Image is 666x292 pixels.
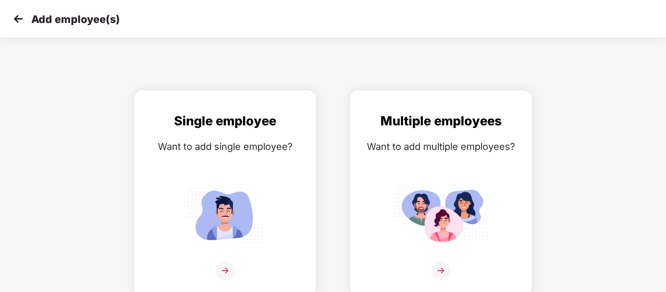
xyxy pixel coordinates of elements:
p: Add employee(s) [31,13,120,26]
img: svg+xml;base64,PHN2ZyB4bWxucz0iaHR0cDovL3d3dy53My5vcmcvMjAwMC9zdmciIHdpZHRoPSIzNiIgaGVpZ2h0PSIzNi... [216,261,235,280]
img: svg+xml;base64,PHN2ZyB4bWxucz0iaHR0cDovL3d3dy53My5vcmcvMjAwMC9zdmciIGlkPSJNdWx0aXBsZV9lbXBsb3llZS... [394,182,488,248]
div: Want to add multiple employees? [361,139,521,154]
div: Single employee [145,111,305,131]
img: svg+xml;base64,PHN2ZyB4bWxucz0iaHR0cDovL3d3dy53My5vcmcvMjAwMC9zdmciIHdpZHRoPSIzMCIgaGVpZ2h0PSIzMC... [10,11,26,27]
img: svg+xml;base64,PHN2ZyB4bWxucz0iaHR0cDovL3d3dy53My5vcmcvMjAwMC9zdmciIGlkPSJTaW5nbGVfZW1wbG95ZWUiIH... [178,182,272,248]
img: svg+xml;base64,PHN2ZyB4bWxucz0iaHR0cDovL3d3dy53My5vcmcvMjAwMC9zdmciIHdpZHRoPSIzNiIgaGVpZ2h0PSIzNi... [431,261,450,280]
div: Want to add single employee? [145,139,305,154]
div: Multiple employees [361,111,521,131]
